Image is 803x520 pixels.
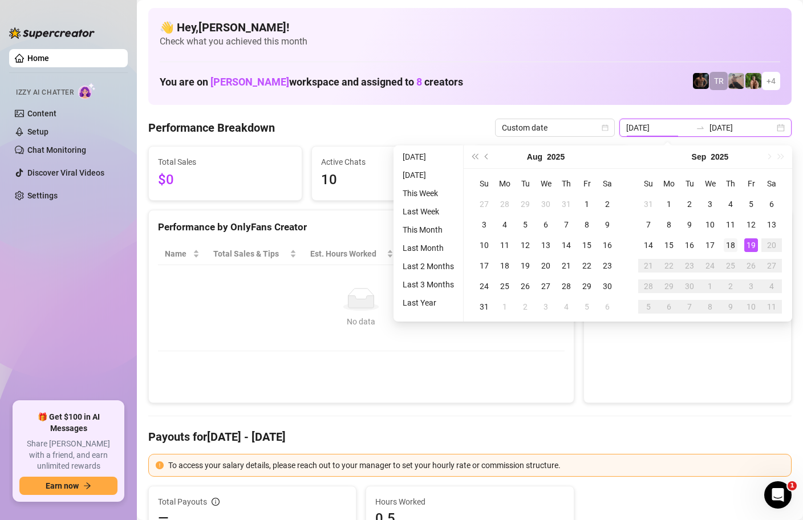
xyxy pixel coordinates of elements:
[416,76,422,88] span: 8
[477,197,491,211] div: 27
[683,197,696,211] div: 2
[477,218,491,231] div: 3
[474,276,494,296] td: 2025-08-24
[683,300,696,314] div: 7
[700,235,720,255] td: 2025-09-17
[321,156,456,168] span: Active Chats
[556,194,577,214] td: 2025-07-31
[662,300,676,314] div: 6
[474,296,494,317] td: 2025-08-31
[158,220,565,235] div: Performance by OnlyFans Creator
[601,218,614,231] div: 9
[662,259,676,273] div: 22
[577,214,597,235] td: 2025-08-08
[559,279,573,293] div: 28
[160,19,780,35] h4: 👋 Hey, [PERSON_NAME] !
[580,238,594,252] div: 15
[741,214,761,235] td: 2025-09-12
[556,296,577,317] td: 2025-09-04
[169,315,553,328] div: No data
[158,495,207,508] span: Total Payouts
[27,54,49,63] a: Home
[659,276,679,296] td: 2025-09-29
[638,214,659,235] td: 2025-09-07
[158,156,293,168] span: Total Sales
[597,214,618,235] td: 2025-08-09
[765,279,778,293] div: 4
[720,235,741,255] td: 2025-09-18
[642,197,655,211] div: 31
[659,235,679,255] td: 2025-09-15
[683,259,696,273] div: 23
[556,214,577,235] td: 2025-08-07
[477,300,491,314] div: 31
[27,127,48,136] a: Setup
[638,255,659,276] td: 2025-09-21
[398,186,459,200] li: This Week
[498,218,512,231] div: 4
[741,296,761,317] td: 2025-10-10
[494,255,515,276] td: 2025-08-18
[321,169,456,191] span: 10
[679,276,700,296] td: 2025-09-30
[477,279,491,293] div: 24
[720,296,741,317] td: 2025-10-09
[720,276,741,296] td: 2025-10-02
[580,259,594,273] div: 22
[398,296,459,310] li: Last Year
[711,145,728,168] button: Choose a year
[700,194,720,214] td: 2025-09-03
[638,276,659,296] td: 2025-09-28
[724,197,737,211] div: 4
[662,238,676,252] div: 15
[518,259,532,273] div: 19
[539,238,553,252] div: 13
[494,173,515,194] th: Mo
[515,235,536,255] td: 2025-08-12
[515,255,536,276] td: 2025-08-19
[559,197,573,211] div: 31
[724,218,737,231] div: 11
[477,238,491,252] div: 10
[700,296,720,317] td: 2025-10-08
[481,145,493,168] button: Previous month (PageUp)
[536,214,556,235] td: 2025-08-06
[728,73,744,89] img: LC
[16,87,74,98] span: Izzy AI Chatter
[744,238,758,252] div: 19
[165,247,190,260] span: Name
[168,459,784,472] div: To access your salary details, please reach out to your manager to set your hourly rate or commis...
[577,194,597,214] td: 2025-08-01
[765,259,778,273] div: 27
[662,279,676,293] div: 29
[683,238,696,252] div: 16
[703,197,717,211] div: 3
[212,498,220,506] span: info-circle
[597,235,618,255] td: 2025-08-16
[724,238,737,252] div: 18
[597,255,618,276] td: 2025-08-23
[761,235,782,255] td: 2025-09-20
[679,194,700,214] td: 2025-09-02
[494,296,515,317] td: 2025-09-01
[27,145,86,155] a: Chat Monitoring
[539,259,553,273] div: 20
[638,296,659,317] td: 2025-10-05
[27,191,58,200] a: Settings
[659,194,679,214] td: 2025-09-01
[515,194,536,214] td: 2025-07-29
[766,75,776,87] span: + 4
[724,279,737,293] div: 2
[398,223,459,237] li: This Month
[539,218,553,231] div: 6
[679,296,700,317] td: 2025-10-07
[474,255,494,276] td: 2025-08-17
[741,276,761,296] td: 2025-10-03
[9,27,95,39] img: logo-BBDzfeDw.svg
[601,238,614,252] div: 16
[536,296,556,317] td: 2025-09-03
[398,241,459,255] li: Last Month
[536,173,556,194] th: We
[577,235,597,255] td: 2025-08-15
[761,296,782,317] td: 2025-10-11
